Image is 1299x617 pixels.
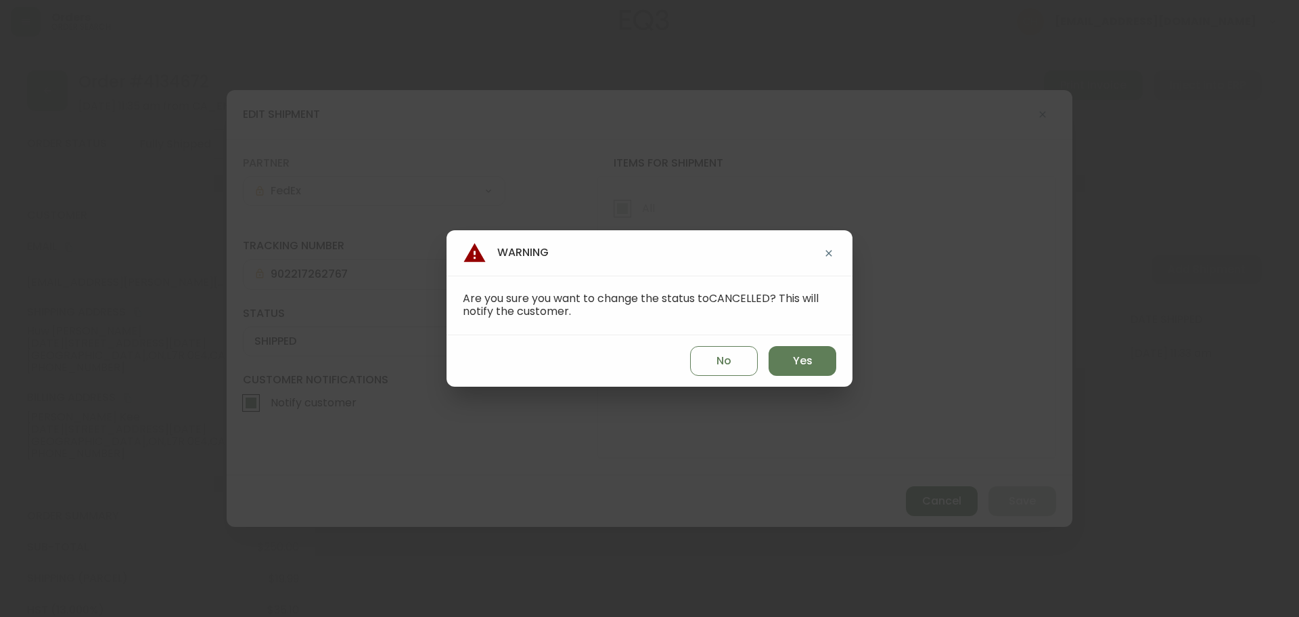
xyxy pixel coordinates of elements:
[793,354,813,368] span: Yes
[769,346,836,376] button: Yes
[690,346,758,376] button: No
[716,354,731,368] span: No
[463,291,819,319] span: Are you sure you want to change the status to CANCELLED ? This will notify the customer.
[463,241,549,265] h4: Warning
